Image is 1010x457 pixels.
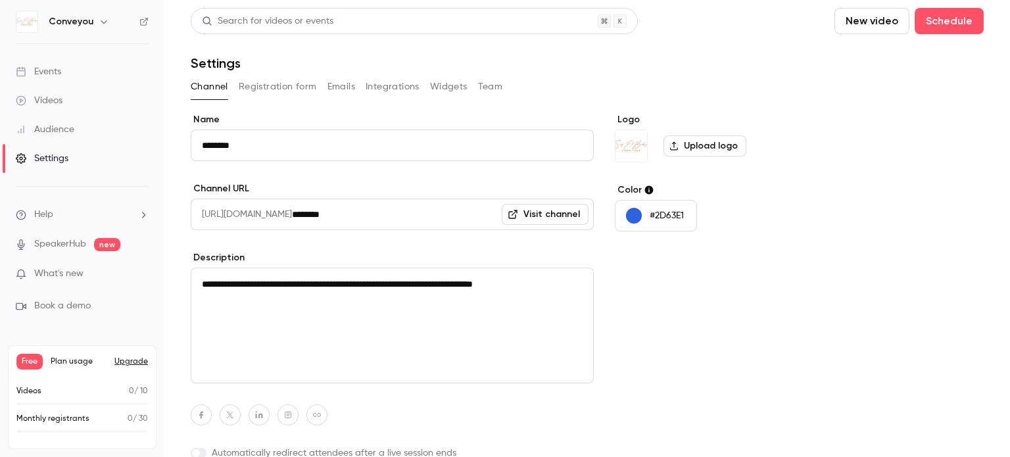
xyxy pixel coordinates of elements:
[191,113,594,126] label: Name
[49,15,93,28] h6: Conveyou
[114,356,148,367] button: Upgrade
[51,356,107,367] span: Plan usage
[16,94,62,107] div: Videos
[366,76,420,97] button: Integrations
[16,413,89,425] p: Monthly registrants
[133,268,149,280] iframe: Noticeable Trigger
[16,208,149,222] li: help-dropdown-opener
[191,251,594,264] label: Description
[129,387,134,395] span: 0
[615,130,647,162] img: Conveyou
[191,55,241,71] h1: Settings
[34,267,84,281] span: What's new
[34,237,86,251] a: SpeakerHub
[191,199,292,230] span: [URL][DOMAIN_NAME]
[34,208,53,222] span: Help
[16,385,41,397] p: Videos
[615,113,817,126] label: Logo
[650,209,684,222] p: #2D63E1
[478,76,503,97] button: Team
[430,76,468,97] button: Widgets
[834,8,909,34] button: New video
[191,182,594,195] label: Channel URL
[34,299,91,313] span: Book a demo
[16,123,74,136] div: Audience
[502,204,589,225] a: Visit channel
[128,415,133,423] span: 0
[16,152,68,165] div: Settings
[128,413,148,425] p: / 30
[16,354,43,370] span: Free
[239,76,317,97] button: Registration form
[615,183,817,197] label: Color
[202,14,333,28] div: Search for videos or events
[615,113,817,162] section: Logo
[615,200,697,231] button: #2D63E1
[663,135,746,156] label: Upload logo
[915,8,984,34] button: Schedule
[327,76,355,97] button: Emails
[16,11,37,32] img: Conveyou
[129,385,148,397] p: / 10
[191,76,228,97] button: Channel
[94,238,120,251] span: new
[16,65,61,78] div: Events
